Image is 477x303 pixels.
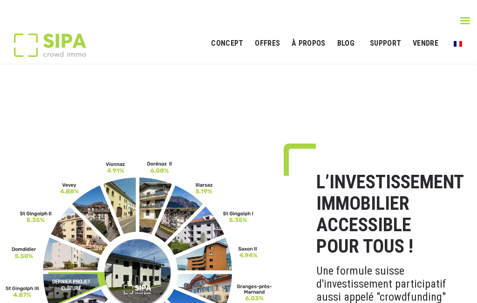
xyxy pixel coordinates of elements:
[449,34,468,52] a: Passer à
[365,33,407,54] a: SUPPORT
[408,33,444,54] a: VENDRE
[9,9,91,33] img: Logo
[206,33,249,54] a: Concept
[287,33,332,54] a: À PROPOS
[213,32,463,55] nav: Menu principal
[250,33,286,54] a: OFFRES
[316,172,450,257] h1: L’INVESTISSEMENT IMMOBILIER ACCESSIBLE POUR TOUS !
[333,33,361,54] a: Blog
[454,41,462,47] img: Français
